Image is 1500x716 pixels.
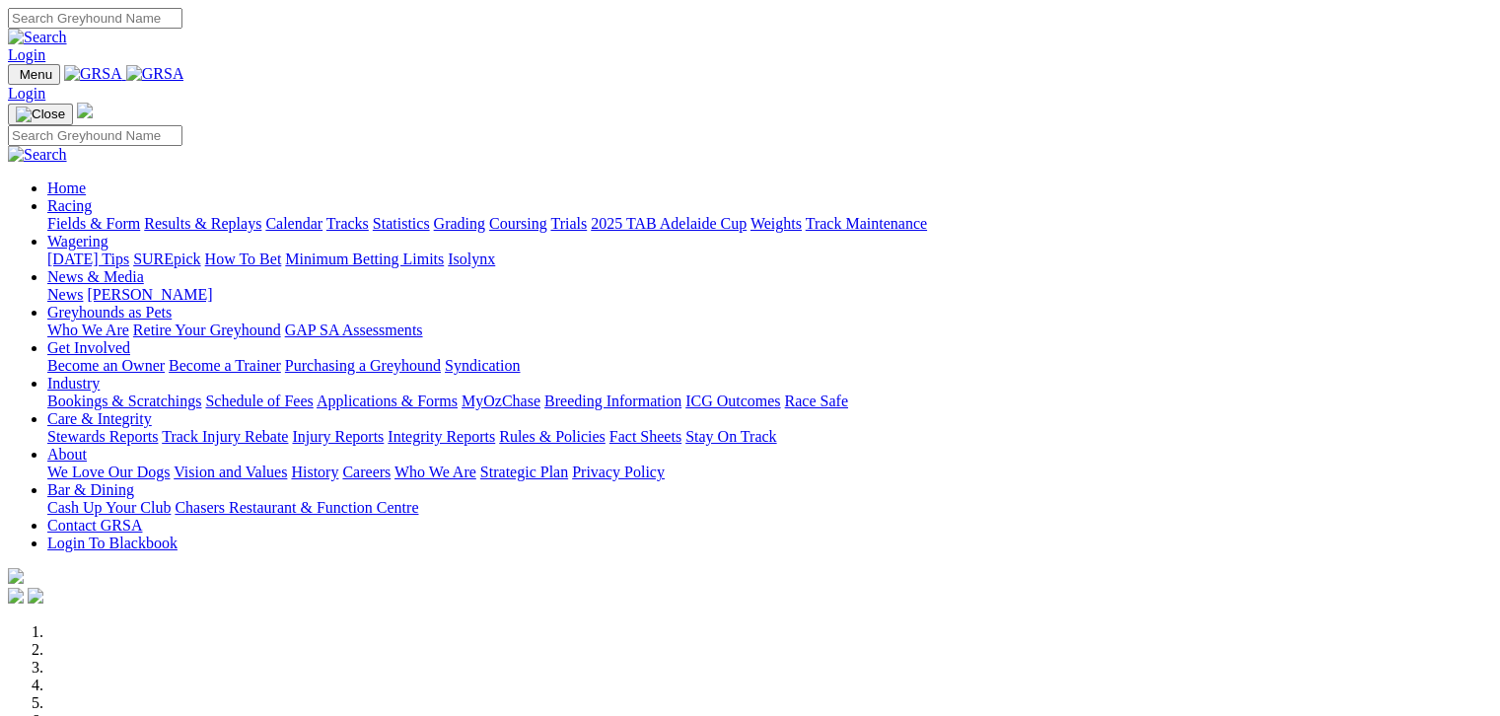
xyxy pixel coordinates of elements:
a: ICG Outcomes [685,393,780,409]
a: Industry [47,375,100,392]
a: Schedule of Fees [205,393,313,409]
a: How To Bet [205,251,282,267]
a: Syndication [445,357,520,374]
a: [PERSON_NAME] [87,286,212,303]
a: [DATE] Tips [47,251,129,267]
a: Bookings & Scratchings [47,393,201,409]
a: Cash Up Your Club [47,499,171,516]
a: Stewards Reports [47,428,158,445]
a: Home [47,179,86,196]
input: Search [8,125,182,146]
img: Search [8,146,67,164]
img: facebook.svg [8,588,24,604]
a: Login [8,46,45,63]
a: Contact GRSA [47,517,142,534]
a: Bar & Dining [47,481,134,498]
a: Results & Replays [144,215,261,232]
a: News [47,286,83,303]
a: 2025 TAB Adelaide Cup [591,215,747,232]
a: Injury Reports [292,428,384,445]
a: Fact Sheets [609,428,681,445]
a: Who We Are [394,464,476,480]
a: Weights [750,215,802,232]
div: News & Media [47,286,1492,304]
div: Greyhounds as Pets [47,322,1492,339]
a: We Love Our Dogs [47,464,170,480]
button: Toggle navigation [8,104,73,125]
div: Care & Integrity [47,428,1492,446]
a: Breeding Information [544,393,681,409]
img: GRSA [126,65,184,83]
a: Trials [550,215,587,232]
div: About [47,464,1492,481]
span: Menu [20,67,52,82]
a: Integrity Reports [388,428,495,445]
a: Track Maintenance [806,215,927,232]
a: Who We Are [47,322,129,338]
a: Login To Blackbook [47,535,178,551]
img: GRSA [64,65,122,83]
a: Care & Integrity [47,410,152,427]
div: Racing [47,215,1492,233]
a: SUREpick [133,251,200,267]
a: History [291,464,338,480]
a: Racing [47,197,92,214]
a: Privacy Policy [572,464,665,480]
a: Applications & Forms [317,393,458,409]
a: Chasers Restaurant & Function Centre [175,499,418,516]
a: Wagering [47,233,108,250]
a: Statistics [373,215,430,232]
img: Close [16,107,65,122]
a: Track Injury Rebate [162,428,288,445]
a: Vision and Values [174,464,287,480]
a: Login [8,85,45,102]
a: Isolynx [448,251,495,267]
div: Wagering [47,251,1492,268]
div: Bar & Dining [47,499,1492,517]
a: News & Media [47,268,144,285]
a: Purchasing a Greyhound [285,357,441,374]
img: logo-grsa-white.png [77,103,93,118]
a: MyOzChase [462,393,540,409]
a: Fields & Form [47,215,140,232]
a: Race Safe [784,393,847,409]
input: Search [8,8,182,29]
a: Strategic Plan [480,464,568,480]
a: Rules & Policies [499,428,606,445]
a: GAP SA Assessments [285,322,423,338]
a: Stay On Track [685,428,776,445]
a: Greyhounds as Pets [47,304,172,321]
a: Careers [342,464,391,480]
a: Get Involved [47,339,130,356]
div: Get Involved [47,357,1492,375]
img: twitter.svg [28,588,43,604]
a: Coursing [489,215,547,232]
a: Grading [434,215,485,232]
a: Become a Trainer [169,357,281,374]
a: Become an Owner [47,357,165,374]
a: Calendar [265,215,322,232]
img: logo-grsa-white.png [8,568,24,584]
img: Search [8,29,67,46]
div: Industry [47,393,1492,410]
a: Minimum Betting Limits [285,251,444,267]
button: Toggle navigation [8,64,60,85]
a: Retire Your Greyhound [133,322,281,338]
a: About [47,446,87,463]
a: Tracks [326,215,369,232]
